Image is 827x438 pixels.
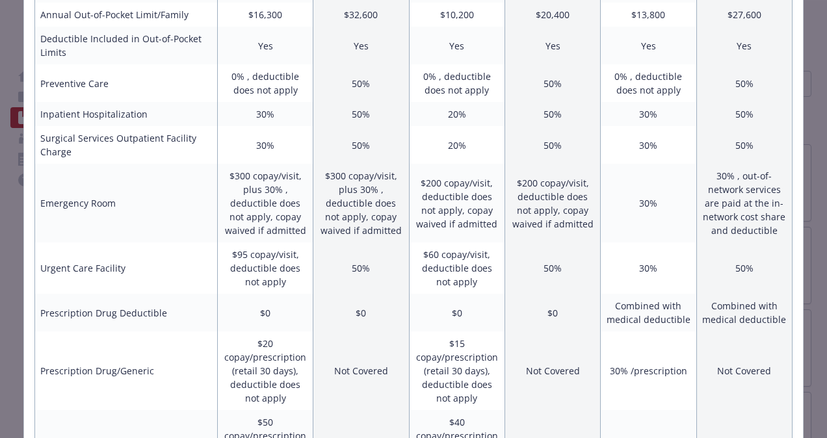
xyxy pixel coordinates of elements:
[505,164,600,242] td: $200 copay/visit, deductible does not apply, copay waived if admitted
[601,3,696,27] td: $13,800
[35,27,218,64] td: Deductible Included in Out-of-Pocket Limits
[313,126,409,164] td: 50%
[601,64,696,102] td: 0% , deductible does not apply
[35,126,218,164] td: Surgical Services Outpatient Facility Charge
[35,3,218,27] td: Annual Out-of-Pocket Limit/Family
[313,164,409,242] td: $300 copay/visit, plus 30% , deductible does not apply, copay waived if admitted
[35,331,218,410] td: Prescription Drug/Generic
[217,164,313,242] td: $300 copay/visit, plus 30% , deductible does not apply, copay waived if admitted
[696,27,792,64] td: Yes
[696,3,792,27] td: $27,600
[696,331,792,410] td: Not Covered
[409,331,505,410] td: $15 copay/prescription (retail 30 days), deductible does not apply
[601,164,696,242] td: 30%
[409,164,505,242] td: $200 copay/visit, deductible does not apply, copay waived if admitted
[601,126,696,164] td: 30%
[409,294,505,331] td: $0
[505,102,600,126] td: 50%
[505,27,600,64] td: Yes
[313,3,409,27] td: $32,600
[505,126,600,164] td: 50%
[505,294,600,331] td: $0
[217,64,313,102] td: 0% , deductible does not apply
[601,102,696,126] td: 30%
[217,294,313,331] td: $0
[35,294,218,331] td: Prescription Drug Deductible
[696,294,792,331] td: Combined with medical deductible
[217,27,313,64] td: Yes
[35,102,218,126] td: Inpatient Hospitalization
[313,64,409,102] td: 50%
[35,64,218,102] td: Preventive Care
[409,3,505,27] td: $10,200
[313,27,409,64] td: Yes
[409,102,505,126] td: 20%
[35,164,218,242] td: Emergency Room
[601,294,696,331] td: Combined with medical deductible
[35,242,218,294] td: Urgent Care Facility
[696,102,792,126] td: 50%
[313,102,409,126] td: 50%
[217,3,313,27] td: $16,300
[409,64,505,102] td: 0% , deductible does not apply
[601,27,696,64] td: Yes
[217,126,313,164] td: 30%
[696,64,792,102] td: 50%
[217,331,313,410] td: $20 copay/prescription (retail 30 days), deductible does not apply
[217,102,313,126] td: 30%
[696,242,792,294] td: 50%
[505,64,600,102] td: 50%
[313,294,409,331] td: $0
[696,164,792,242] td: 30% , out-of-network services are paid at the in-network cost share and deductible
[313,242,409,294] td: 50%
[696,126,792,164] td: 50%
[505,331,600,410] td: Not Covered
[505,242,600,294] td: 50%
[601,242,696,294] td: 30%
[601,331,696,410] td: 30% /prescription
[313,331,409,410] td: Not Covered
[505,3,600,27] td: $20,400
[409,27,505,64] td: Yes
[409,242,505,294] td: $60 copay/visit, deductible does not apply
[409,126,505,164] td: 20%
[217,242,313,294] td: $95 copay/visit, deductible does not apply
